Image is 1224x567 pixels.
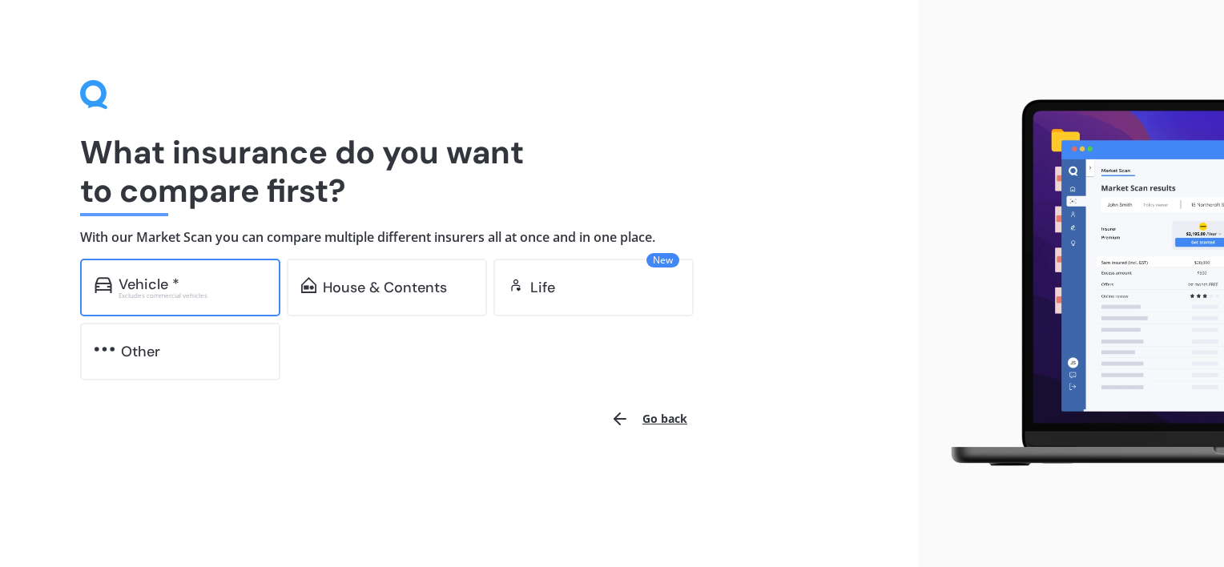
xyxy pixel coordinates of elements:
h4: With our Market Scan you can compare multiple different insurers all at once and in one place. [80,229,838,246]
img: laptop.webp [931,91,1224,476]
div: Other [121,344,160,360]
h1: What insurance do you want to compare first? [80,133,838,210]
div: House & Contents [323,279,447,296]
button: Go back [601,400,697,438]
div: Vehicle * [119,276,179,292]
img: home-and-contents.b802091223b8502ef2dd.svg [301,277,316,293]
img: life.f720d6a2d7cdcd3ad642.svg [508,277,524,293]
img: car.f15378c7a67c060ca3f3.svg [95,277,112,293]
img: other.81dba5aafe580aa69f38.svg [95,341,115,357]
div: Life [530,279,555,296]
div: Excludes commercial vehicles [119,292,266,299]
span: New [646,253,679,267]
